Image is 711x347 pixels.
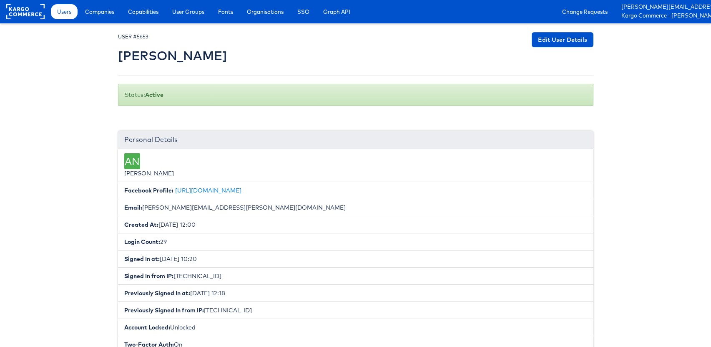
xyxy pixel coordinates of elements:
[621,3,705,12] a: [PERSON_NAME][EMAIL_ADDRESS][PERSON_NAME][DOMAIN_NAME]
[124,289,190,297] b: Previously Signed In at:
[145,91,163,99] b: Active
[118,284,593,302] li: [DATE] 12:18
[124,221,158,228] b: Created At:
[532,32,593,47] a: Edit User Details
[124,306,204,314] b: Previously Signed In from IP:
[118,301,593,319] li: [TECHNICAL_ID]
[212,4,239,19] a: Fonts
[124,187,173,194] b: Facebook Profile:
[218,8,233,16] span: Fonts
[118,233,593,251] li: 29
[247,8,284,16] span: Organisations
[85,8,114,16] span: Companies
[124,204,142,211] b: Email:
[118,250,593,268] li: [DATE] 10:20
[317,4,357,19] a: Graph API
[241,4,290,19] a: Organisations
[118,267,593,285] li: [TECHNICAL_ID]
[51,4,78,19] a: Users
[118,216,593,233] li: [DATE] 12:00
[124,238,160,246] b: Login Count:
[297,8,309,16] span: SSO
[124,153,140,169] div: AN
[118,84,593,106] div: Status:
[118,199,593,216] li: [PERSON_NAME][EMAIL_ADDRESS][PERSON_NAME][DOMAIN_NAME]
[79,4,121,19] a: Companies
[166,4,211,19] a: User Groups
[118,149,593,182] li: [PERSON_NAME]
[172,8,204,16] span: User Groups
[621,12,705,20] a: Kargo Commerce - [PERSON_NAME]
[122,4,165,19] a: Capabilities
[175,187,241,194] a: [URL][DOMAIN_NAME]
[291,4,316,19] a: SSO
[323,8,350,16] span: Graph API
[118,49,227,63] h2: [PERSON_NAME]
[118,319,593,336] li: Unlocked
[128,8,158,16] span: Capabilities
[556,4,614,19] a: Change Requests
[118,131,593,149] div: Personal Details
[57,8,71,16] span: Users
[124,272,173,280] b: Signed In from IP:
[118,33,148,40] small: USER #5653
[124,324,170,331] b: Account Locked:
[124,255,160,263] b: Signed In at:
